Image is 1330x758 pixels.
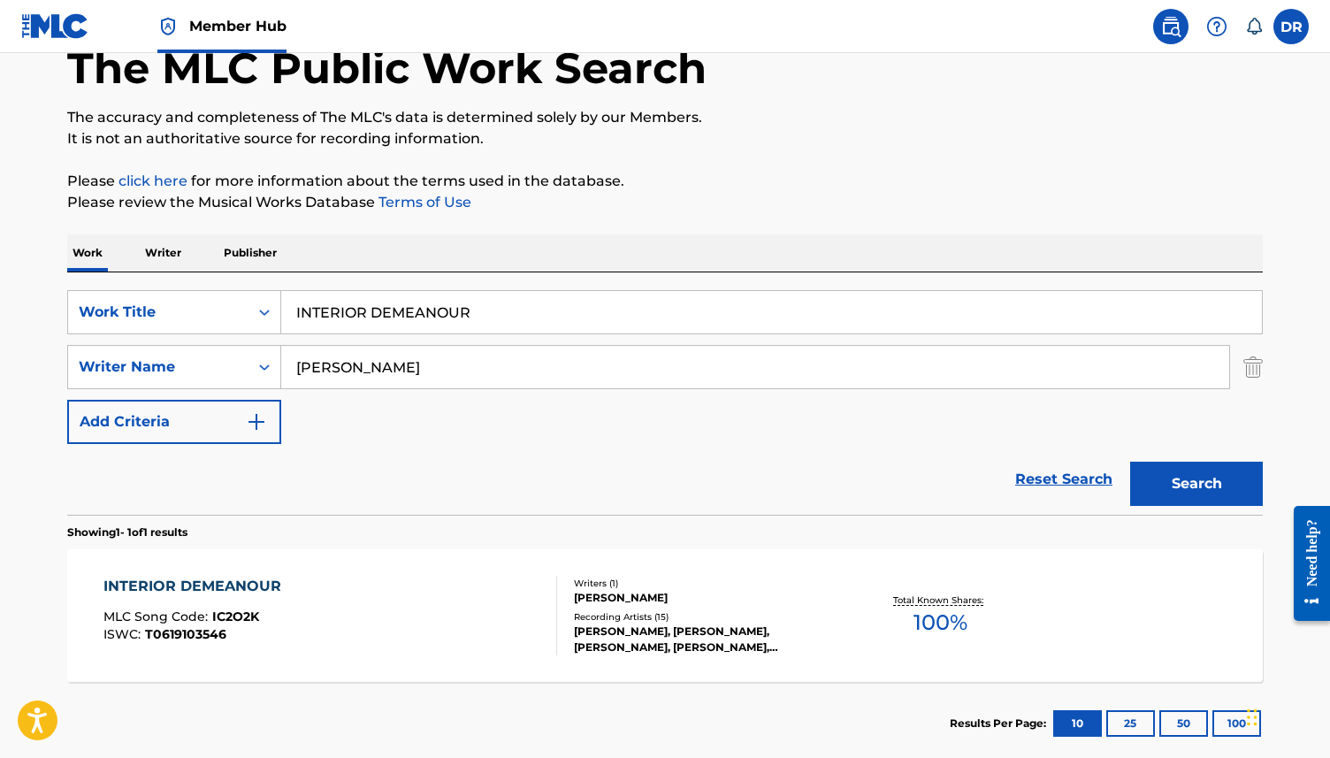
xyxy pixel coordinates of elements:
a: Reset Search [1006,460,1121,499]
a: INTERIOR DEMEANOURMLC Song Code:IC2O2KISWC:T0619103546Writers (1)[PERSON_NAME]Recording Artists (... [67,549,1263,682]
a: click here [118,172,187,189]
a: Public Search [1153,9,1189,44]
div: Recording Artists ( 15 ) [574,610,841,624]
p: The accuracy and completeness of The MLC's data is determined solely by our Members. [67,107,1263,128]
div: User Menu [1273,9,1309,44]
span: MLC Song Code : [103,609,212,624]
div: Writers ( 1 ) [574,577,841,590]
div: INTERIOR DEMEANOUR [103,576,290,597]
span: T0619103546 [145,626,226,642]
button: 100 [1212,710,1261,737]
form: Search Form [67,290,1263,515]
button: 10 [1053,710,1102,737]
p: Please review the Musical Works Database [67,192,1263,213]
span: IC2O2K [212,609,259,624]
div: [PERSON_NAME] [574,590,841,606]
span: 100 % [913,607,967,639]
div: Notifications [1245,18,1263,35]
img: search [1160,16,1181,37]
p: Showing 1 - 1 of 1 results [67,524,187,540]
iframe: Chat Widget [1242,673,1330,758]
iframe: Resource Center [1280,492,1330,634]
p: Please for more information about the terms used in the database. [67,171,1263,192]
span: ISWC : [103,626,145,642]
p: Work [67,234,108,272]
img: help [1206,16,1227,37]
div: Help [1199,9,1234,44]
p: Publisher [218,234,282,272]
button: Search [1130,462,1263,506]
img: MLC Logo [21,13,89,39]
img: Delete Criterion [1243,345,1263,389]
p: Total Known Shares: [893,593,988,607]
p: Writer [140,234,187,272]
span: Member Hub [189,16,287,36]
button: 25 [1106,710,1155,737]
p: Results Per Page: [950,716,1051,731]
div: [PERSON_NAME], [PERSON_NAME], [PERSON_NAME], [PERSON_NAME], [PERSON_NAME] [574,624,841,655]
button: 50 [1159,710,1208,737]
button: Add Criteria [67,400,281,444]
h1: The MLC Public Work Search [67,42,707,95]
img: 9d2ae6d4665cec9f34b9.svg [246,411,267,433]
a: Terms of Use [375,194,471,211]
p: It is not an authoritative source for recording information. [67,128,1263,149]
div: Drag [1247,691,1257,744]
div: Work Title [79,302,238,323]
img: Top Rightsholder [157,16,179,37]
div: Writer Name [79,356,238,378]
